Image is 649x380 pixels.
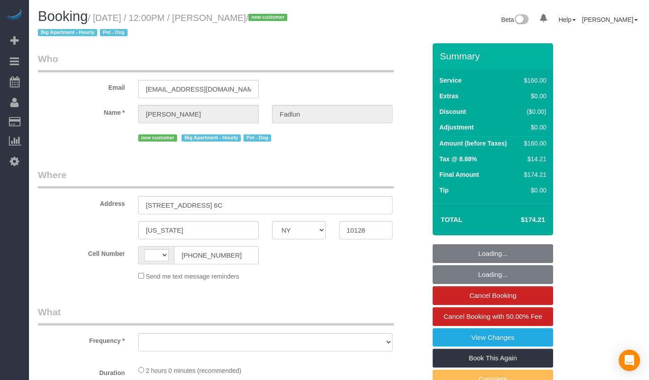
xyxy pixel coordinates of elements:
[439,186,449,195] label: Tip
[439,170,479,179] label: Final Amount
[521,123,546,132] div: $0.00
[31,365,132,377] label: Duration
[138,221,259,239] input: City
[100,29,127,36] span: Pet - Dog
[31,105,132,117] label: Name *
[558,16,576,23] a: Help
[439,123,474,132] label: Adjustment
[38,305,394,326] legend: What
[439,76,462,85] label: Service
[31,196,132,208] label: Address
[38,168,394,188] legend: Where
[182,134,241,142] span: Big Apartment - Hourly
[31,80,132,92] label: Email
[619,350,640,371] div: Open Intercom Messenger
[441,216,463,223] strong: Total
[146,367,241,374] span: 2 hours 0 minutes (recommended)
[248,14,287,21] span: new customer
[5,9,23,21] img: Automaid Logo
[433,349,553,367] a: Book This Again
[433,328,553,347] a: View Changes
[521,76,546,85] div: $160.00
[440,51,549,61] h3: Summary
[521,186,546,195] div: $0.00
[339,221,393,239] input: Zip Code
[174,246,259,264] input: Cell Number
[31,246,132,258] label: Cell Number
[31,333,132,345] label: Frequency *
[521,170,546,179] div: $174.21
[514,14,529,26] img: New interface
[439,107,466,116] label: Discount
[582,16,638,23] a: [PERSON_NAME]
[138,134,177,142] span: new customer
[494,216,545,224] h4: $174.21
[521,139,546,148] div: $160.00
[433,286,553,305] a: Cancel Booking
[38,29,97,36] span: Big Apartment - Hourly
[38,8,88,24] span: Booking
[521,92,546,100] div: $0.00
[501,16,529,23] a: Beta
[433,307,553,326] a: Cancel Booking with 50.00% Fee
[138,105,259,123] input: First Name
[138,80,259,98] input: Email
[439,92,459,100] label: Extras
[521,107,546,116] div: ($0.00)
[439,139,507,148] label: Amount (before Taxes)
[38,13,290,38] small: / [DATE] / 12:00PM / [PERSON_NAME]
[272,105,393,123] input: Last Name
[244,134,271,142] span: Pet - Dog
[521,155,546,163] div: $14.21
[439,155,477,163] label: Tax @ 8.88%
[146,273,239,280] span: Send me text message reminders
[444,313,542,320] span: Cancel Booking with 50.00% Fee
[38,52,394,72] legend: Who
